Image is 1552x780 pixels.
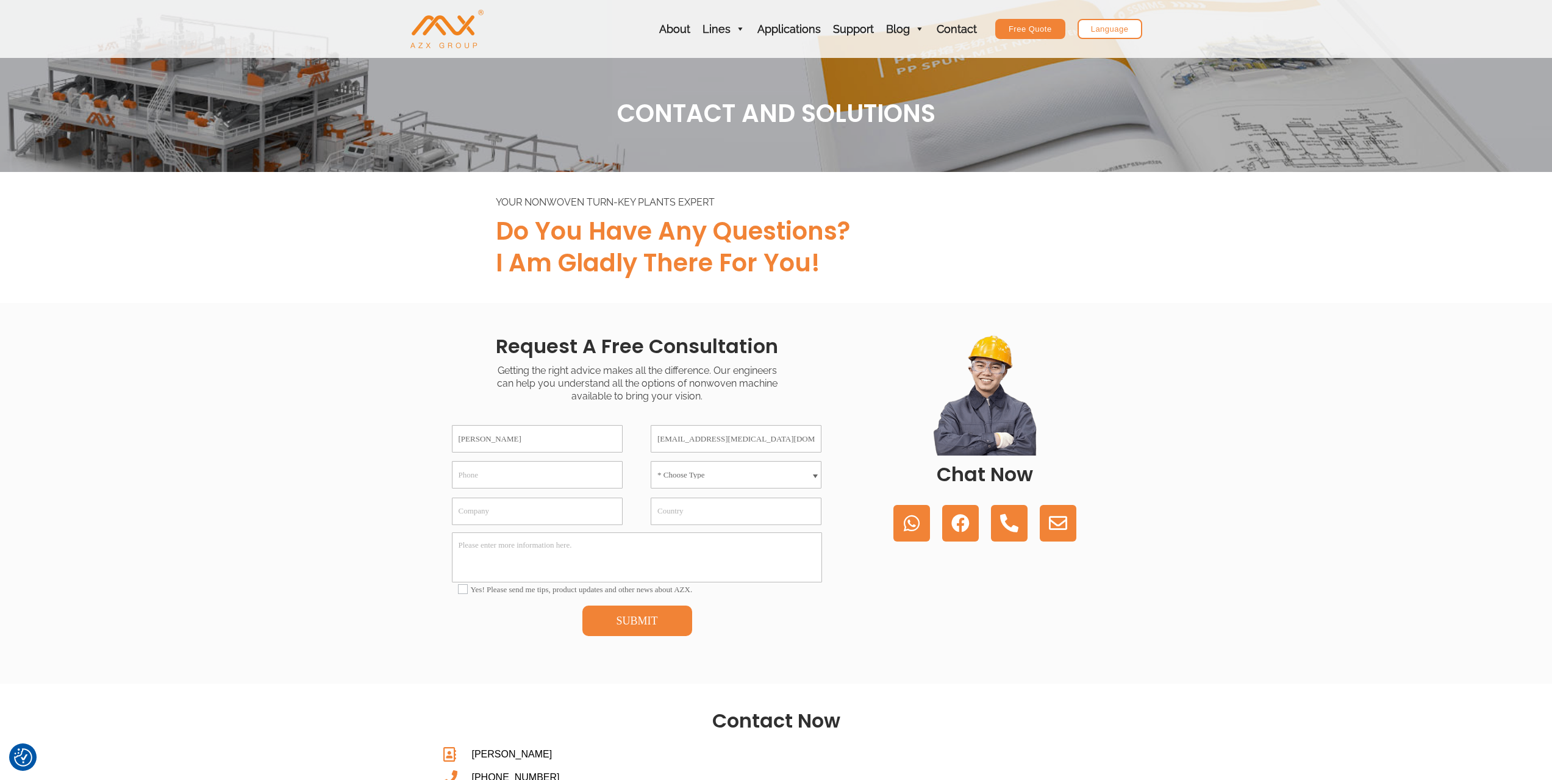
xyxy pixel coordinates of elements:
img: Revisit consent button [14,748,32,767]
input: Country [651,498,821,525]
input: Company [452,498,623,525]
input: * Name [452,425,623,453]
span: [PERSON_NAME] [469,745,552,764]
h2: Contact Now [435,708,1118,734]
div: Getting the right advice makes all the difference. Our engineers can help you understand all the ... [435,365,840,403]
img: contact us [924,334,1046,456]
a: AZX Nonwoven Machine [410,23,484,34]
h2: Do you have any questions? I am gladly there for you! [496,215,1118,279]
input: * Email [651,425,821,453]
button: Consent Preferences [14,748,32,767]
label: Yes! Please send me tips, product updates and other news about AZX. [458,585,817,595]
a: Language [1078,19,1142,39]
input: Phone [452,461,623,488]
button: SUBMIT [582,606,692,636]
h1: CONTACT AND SOLUTIONS [435,98,1118,129]
select: * Choose Type [651,461,821,488]
input: Yes! Please send me tips, product updates and other news about AZX. [458,584,468,594]
div: YOUR NONWOVEN TURN-KEY PLANTS EXPERT [496,196,1118,209]
h2: Chat Now [852,462,1118,487]
textarea: Please enter more information here. [452,532,822,582]
h2: Request a Free Consultation [435,334,840,359]
a: Free Quote [995,19,1065,39]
